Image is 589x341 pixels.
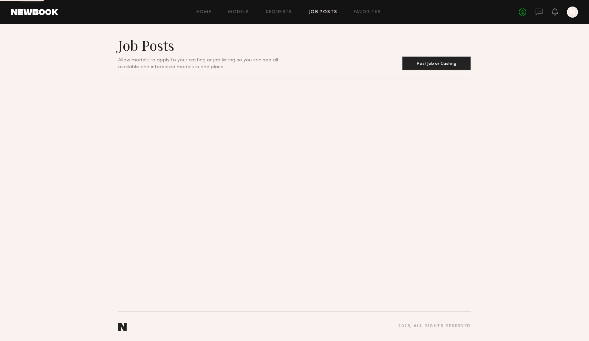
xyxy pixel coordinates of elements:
[118,37,294,54] h1: Job Posts
[118,58,278,69] span: Allow models to apply to your casting or job listing so you can see all available and interested ...
[196,10,212,14] a: Home
[567,7,578,18] a: N
[309,10,338,14] a: Job Posts
[354,10,381,14] a: Favorites
[228,10,249,14] a: Models
[266,10,292,14] a: Requests
[398,324,471,329] div: 2025 , all rights reserved
[402,57,471,70] button: Post Job or Casting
